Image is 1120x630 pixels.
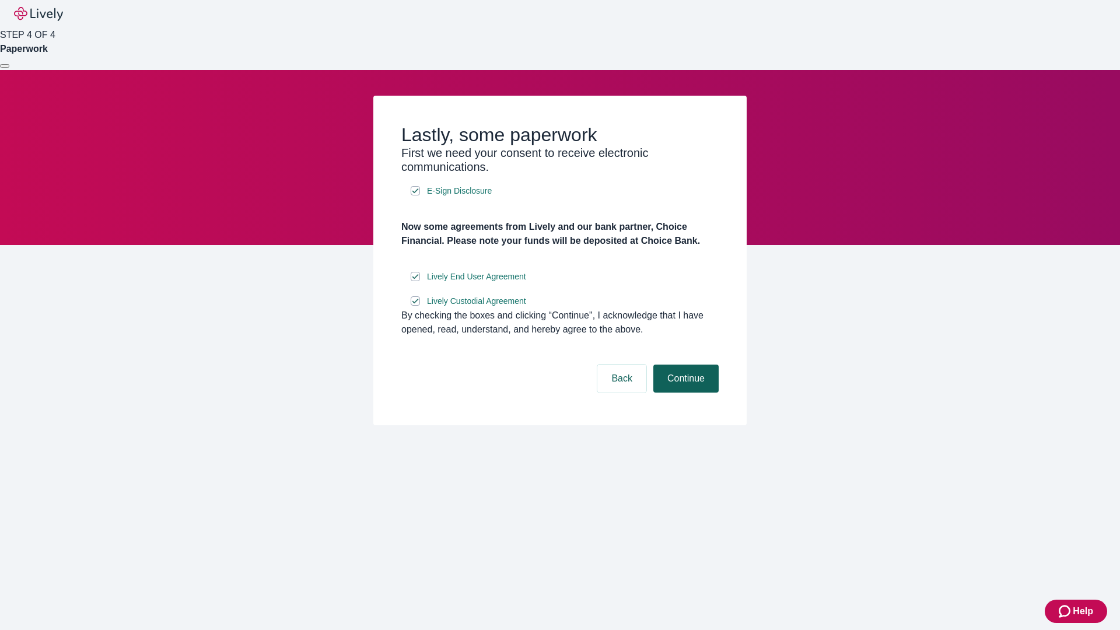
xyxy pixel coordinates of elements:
img: Lively [14,7,63,21]
a: e-sign disclosure document [425,269,528,284]
h3: First we need your consent to receive electronic communications. [401,146,719,174]
a: e-sign disclosure document [425,294,528,309]
button: Zendesk support iconHelp [1045,600,1107,623]
h2: Lastly, some paperwork [401,124,719,146]
button: Continue [653,365,719,393]
span: Help [1073,604,1093,618]
span: E-Sign Disclosure [427,185,492,197]
button: Back [597,365,646,393]
span: Lively Custodial Agreement [427,295,526,307]
a: e-sign disclosure document [425,184,494,198]
div: By checking the boxes and clicking “Continue", I acknowledge that I have opened, read, understand... [401,309,719,337]
h4: Now some agreements from Lively and our bank partner, Choice Financial. Please note your funds wi... [401,220,719,248]
span: Lively End User Agreement [427,271,526,283]
svg: Zendesk support icon [1059,604,1073,618]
